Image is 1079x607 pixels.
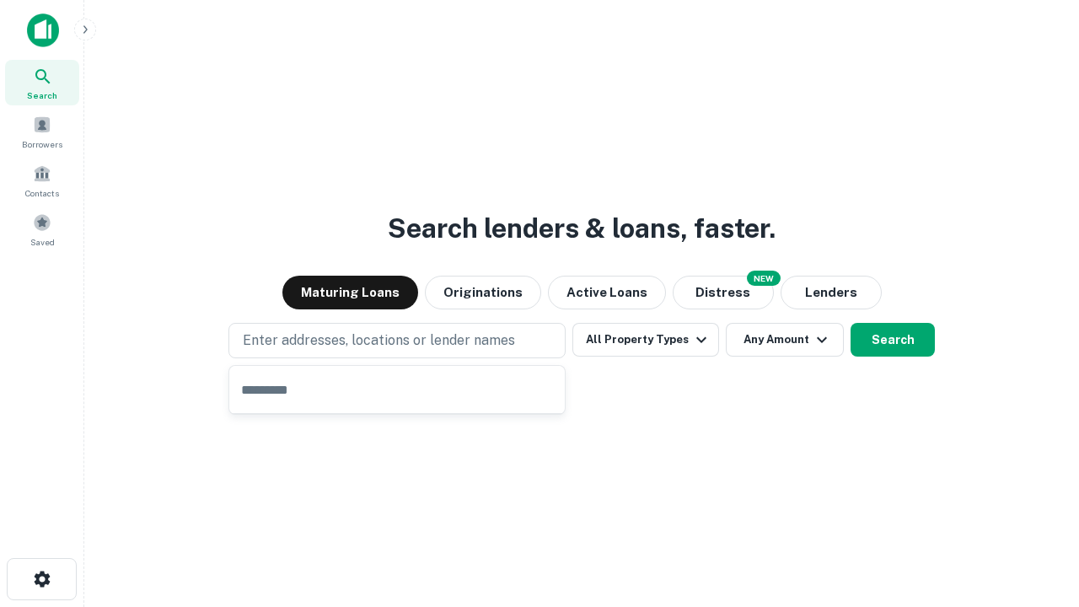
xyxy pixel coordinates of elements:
iframe: Chat Widget [995,472,1079,553]
a: Saved [5,207,79,252]
button: Lenders [781,276,882,309]
button: Search [851,323,935,357]
span: Saved [30,235,55,249]
button: Active Loans [548,276,666,309]
span: Search [27,89,57,102]
div: NEW [747,271,781,286]
p: Enter addresses, locations or lender names [243,330,515,351]
button: Maturing Loans [282,276,418,309]
button: All Property Types [572,323,719,357]
button: Search distressed loans with lien and other non-mortgage details. [673,276,774,309]
button: Originations [425,276,541,309]
button: Any Amount [726,323,844,357]
a: Search [5,60,79,105]
h3: Search lenders & loans, faster. [388,208,776,249]
img: capitalize-icon.png [27,13,59,47]
a: Contacts [5,158,79,203]
a: Borrowers [5,109,79,154]
span: Contacts [25,186,59,200]
span: Borrowers [22,137,62,151]
button: Enter addresses, locations or lender names [228,323,566,358]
